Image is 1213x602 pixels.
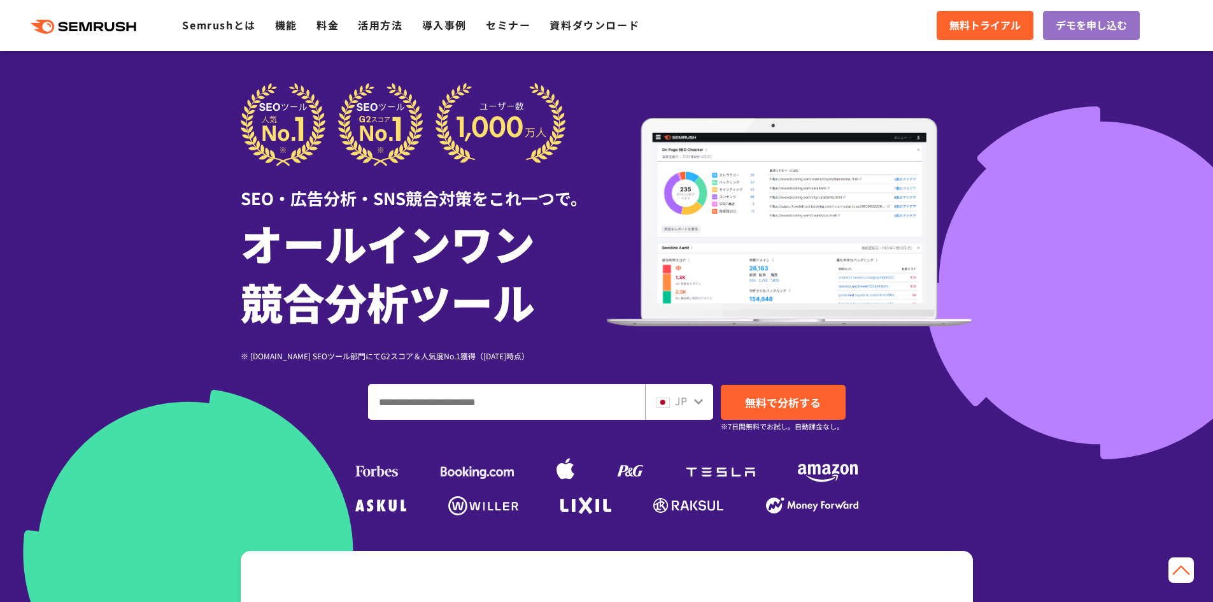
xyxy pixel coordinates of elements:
a: セミナー [486,17,530,32]
span: JP [675,393,687,408]
span: デモを申し込む [1056,17,1127,34]
a: 無料トライアル [937,11,1033,40]
a: Semrushとは [182,17,255,32]
a: 機能 [275,17,297,32]
small: ※7日間無料でお試し。自動課金なし。 [721,420,844,433]
div: ※ [DOMAIN_NAME] SEOツール部門にてG2スコア＆人気度No.1獲得（[DATE]時点） [241,350,607,362]
span: 無料トライアル [949,17,1021,34]
a: 導入事例 [422,17,467,32]
a: 活用方法 [358,17,402,32]
a: 資料ダウンロード [550,17,639,32]
h1: オールインワン 競合分析ツール [241,213,607,331]
input: ドメイン、キーワードまたはURLを入力してください [369,385,644,419]
span: 無料で分析する [745,394,821,410]
div: SEO・広告分析・SNS競合対策をこれ一つで。 [241,166,607,210]
a: 料金 [316,17,339,32]
a: デモを申し込む [1043,11,1140,40]
a: 無料で分析する [721,385,846,420]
